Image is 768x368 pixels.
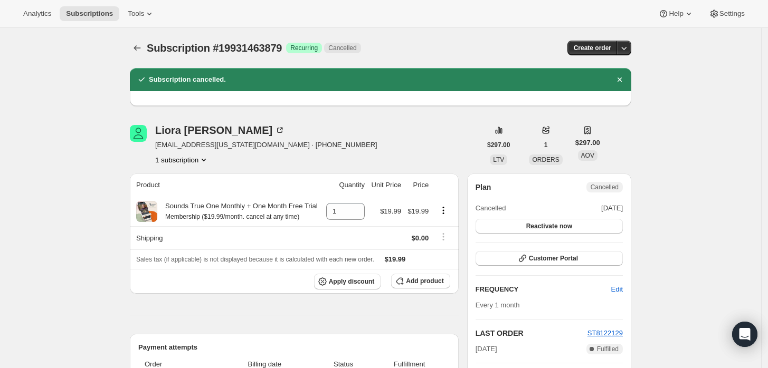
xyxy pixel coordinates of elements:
[476,328,587,338] h2: LAST ORDER
[703,6,751,21] button: Settings
[329,277,375,286] span: Apply discount
[574,44,611,52] span: Create order
[567,41,618,55] button: Create order
[597,345,619,353] span: Fulfilled
[138,342,450,353] h2: Payment attempts
[476,203,506,214] span: Cancelled
[538,138,554,152] button: 1
[481,138,516,152] button: $297.00
[155,140,377,150] span: [EMAIL_ADDRESS][US_STATE][DOMAIN_NAME] · [PHONE_NUMBER]
[476,344,497,354] span: [DATE]
[575,138,600,148] span: $297.00
[476,301,520,309] span: Every 1 month
[155,154,209,165] button: Product actions
[130,125,147,142] span: Liora Bresler
[130,226,323,249] th: Shipping
[435,205,452,216] button: Product actions
[407,207,429,215] span: $19.99
[385,255,406,263] span: $19.99
[587,329,623,337] a: ST8122129
[732,322,757,347] div: Open Intercom Messenger
[391,274,450,288] button: Add product
[581,152,594,159] span: AOV
[17,6,58,21] button: Analytics
[529,254,578,263] span: Customer Portal
[612,72,627,87] button: Dismiss notification
[136,256,374,263] span: Sales tax (if applicable) is not displayed because it is calculated with each new order.
[412,234,429,242] span: $0.00
[66,9,113,18] span: Subscriptions
[435,231,452,243] button: Shipping actions
[404,173,432,197] th: Price
[476,182,491,192] h2: Plan
[476,251,623,266] button: Customer Portal
[493,156,504,163] span: LTV
[323,173,368,197] th: Quantity
[121,6,161,21] button: Tools
[368,173,404,197] th: Unit Price
[157,201,318,222] div: Sounds True One Monthly + One Month Free Trial
[532,156,559,163] span: ORDERS
[476,284,611,295] h2: FREQUENCY
[60,6,119,21] button: Subscriptions
[652,6,700,21] button: Help
[130,173,323,197] th: Product
[130,41,145,55] button: Subscriptions
[591,183,619,191] span: Cancelled
[380,207,401,215] span: $19.99
[719,9,745,18] span: Settings
[149,74,226,85] h2: Subscription cancelled.
[314,274,381,289] button: Apply discount
[476,219,623,234] button: Reactivate now
[406,277,443,285] span: Add product
[147,42,282,54] span: Subscription #19931463879
[165,213,299,220] small: Membership ($19.99/month. cancel at any time)
[605,281,629,298] button: Edit
[611,284,623,295] span: Edit
[526,222,572,230] span: Reactivate now
[601,203,623,214] span: [DATE]
[155,125,285,135] div: Liora [PERSON_NAME]
[669,9,683,18] span: Help
[487,141,510,149] span: $297.00
[328,44,356,52] span: Cancelled
[544,141,548,149] span: 1
[136,201,157,222] img: product img
[290,44,318,52] span: Recurring
[23,9,51,18] span: Analytics
[587,328,623,338] button: ST8122129
[128,9,144,18] span: Tools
